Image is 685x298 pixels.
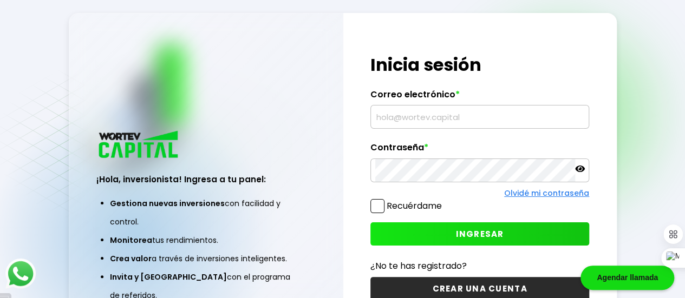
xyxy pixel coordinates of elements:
input: hola@wortev.capital [375,105,584,128]
img: logos_whatsapp-icon.242b2217.svg [5,259,36,289]
span: Invita y [GEOGRAPHIC_DATA] [110,271,227,282]
button: INGRESAR [370,222,589,246]
p: ¿No te has registrado? [370,259,589,273]
div: Agendar llamada [580,266,674,290]
li: con facilidad y control. [110,194,302,231]
span: Crea valor [110,253,152,264]
label: Recuérdame [387,200,442,212]
h1: Inicia sesión [370,52,589,78]
span: Monitorea [110,235,152,246]
span: INGRESAR [456,228,504,240]
label: Contraseña [370,142,589,158]
span: Gestiona nuevas inversiones [110,198,225,209]
label: Correo electrónico [370,89,589,105]
img: logo_wortev_capital [96,129,182,161]
li: a través de inversiones inteligentes. [110,249,302,268]
li: tus rendimientos. [110,231,302,249]
h3: ¡Hola, inversionista! Ingresa a tu panel: [96,173,315,186]
a: Olvidé mi contraseña [504,188,589,198]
